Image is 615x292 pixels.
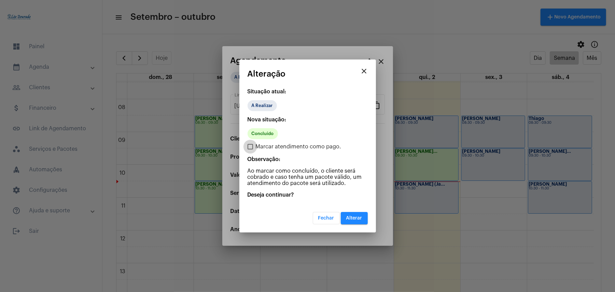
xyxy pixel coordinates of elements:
p: Nova situação: [248,117,368,123]
span: Alteração [248,69,286,78]
button: Fechar [313,212,340,224]
span: Marcar atendimento como pago. [256,143,341,151]
span: Fechar [318,216,334,221]
p: Situação atual: [248,89,368,95]
mat-icon: close [360,67,368,75]
mat-chip: A Realizar [248,100,277,111]
p: Ao marcar como concluído, o cliente será cobrado e caso tenha um pacote válido, um atendimento do... [248,168,368,186]
mat-chip: Concluído [248,128,278,139]
p: Observação: [248,156,368,162]
button: Alterar [341,212,368,224]
p: Deseja continuar? [248,192,368,198]
span: Alterar [346,216,362,221]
